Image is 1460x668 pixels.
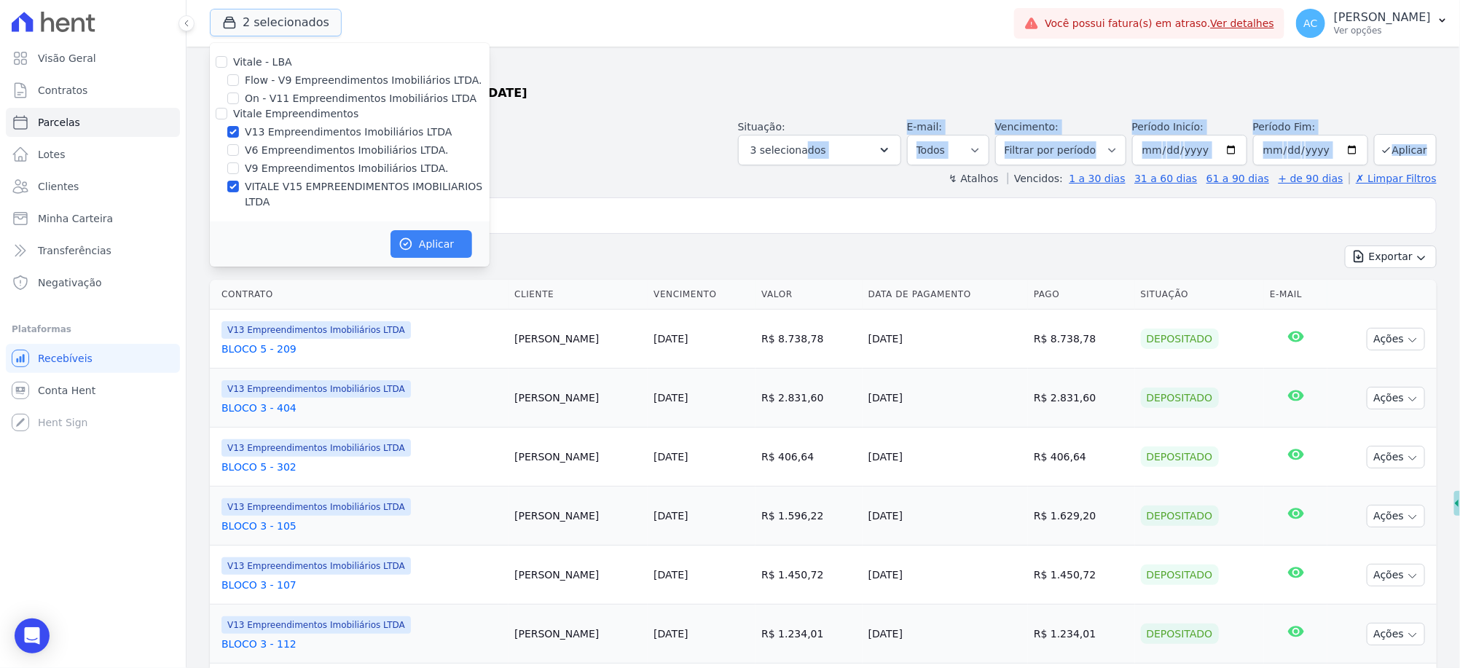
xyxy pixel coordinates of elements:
[1304,18,1318,28] span: AC
[390,230,472,258] button: Aplicar
[738,135,901,165] button: 3 selecionados
[1367,623,1425,645] button: Ações
[654,510,688,522] a: [DATE]
[949,173,998,184] label: ↯ Atalhos
[221,380,411,398] span: V13 Empreendimentos Imobiliários LTDA
[654,451,688,463] a: [DATE]
[210,9,342,36] button: 2 selecionados
[1334,10,1431,25] p: [PERSON_NAME]
[1028,369,1135,428] td: R$ 2.831,60
[38,383,95,398] span: Conta Hent
[6,140,180,169] a: Lotes
[1367,387,1425,409] button: Ações
[755,310,863,369] td: R$ 8.738,78
[1141,388,1219,408] div: Depositado
[245,161,449,176] label: V9 Empreendimentos Imobiliários LTDA.
[6,172,180,201] a: Clientes
[221,578,503,592] a: BLOCO 3 - 107
[509,487,648,546] td: [PERSON_NAME]
[1253,119,1368,135] label: Período Fim:
[509,428,648,487] td: [PERSON_NAME]
[221,460,503,474] a: BLOCO 5 - 302
[6,344,180,373] a: Recebíveis
[1367,328,1425,350] button: Ações
[1141,329,1219,349] div: Depositado
[245,91,476,106] label: On - V11 Empreendimentos Imobiliários LTDA
[1028,605,1135,664] td: R$ 1.234,01
[1134,173,1197,184] a: 31 a 60 dias
[1028,487,1135,546] td: R$ 1.629,20
[1028,310,1135,369] td: R$ 8.738,78
[6,204,180,233] a: Minha Carteira
[221,557,411,575] span: V13 Empreendimentos Imobiliários LTDA
[863,428,1028,487] td: [DATE]
[221,401,503,415] a: BLOCO 3 - 404
[6,236,180,265] a: Transferências
[210,280,509,310] th: Contrato
[221,321,411,339] span: V13 Empreendimentos Imobiliários LTDA
[1141,447,1219,467] div: Depositado
[6,108,180,137] a: Parcelas
[755,280,863,310] th: Valor
[210,58,1437,85] h2: Parcelas
[755,546,863,605] td: R$ 1.450,72
[1367,564,1425,586] button: Ações
[6,44,180,73] a: Visão Geral
[1028,546,1135,605] td: R$ 1.450,72
[237,201,1430,230] input: Buscar por nome do lote ou do cliente
[6,76,180,105] a: Contratos
[863,605,1028,664] td: [DATE]
[863,280,1028,310] th: Data de Pagamento
[863,546,1028,605] td: [DATE]
[38,351,93,366] span: Recebíveis
[6,376,180,405] a: Conta Hent
[755,369,863,428] td: R$ 2.831,60
[38,83,87,98] span: Contratos
[221,616,411,634] span: V13 Empreendimentos Imobiliários LTDA
[1028,280,1135,310] th: Pago
[654,628,688,640] a: [DATE]
[221,342,503,356] a: BLOCO 5 - 209
[509,310,648,369] td: [PERSON_NAME]
[509,369,648,428] td: [PERSON_NAME]
[1132,121,1204,133] label: Período Inicío:
[221,637,503,651] a: BLOCO 3 - 112
[654,392,688,404] a: [DATE]
[38,179,79,194] span: Clientes
[233,56,292,68] label: Vitale - LBA
[245,73,482,88] label: Flow - V9 Empreendimentos Imobiliários LTDA.
[1141,624,1219,644] div: Depositado
[245,179,490,210] label: VITALE V15 EMPREENDIMENTOS IMOBILIARIOS LTDA
[12,321,174,338] div: Plataformas
[648,280,755,310] th: Vencimento
[750,141,826,159] span: 3 selecionados
[221,519,503,533] a: BLOCO 3 - 105
[38,211,113,226] span: Minha Carteira
[509,280,648,310] th: Cliente
[221,498,411,516] span: V13 Empreendimentos Imobiliários LTDA
[483,86,527,100] strong: [DATE]
[863,369,1028,428] td: [DATE]
[654,333,688,345] a: [DATE]
[1279,173,1343,184] a: + de 90 dias
[995,121,1059,133] label: Vencimento:
[1264,280,1327,310] th: E-mail
[1070,173,1126,184] a: 1 a 30 dias
[1334,25,1431,36] p: Ver opções
[233,108,358,119] label: Vitale Empreendimentos
[1141,506,1219,526] div: Depositado
[1345,245,1437,268] button: Exportar
[38,115,80,130] span: Parcelas
[38,51,96,66] span: Visão Geral
[509,546,648,605] td: [PERSON_NAME]
[38,243,111,258] span: Transferências
[654,569,688,581] a: [DATE]
[1374,134,1437,165] button: Aplicar
[6,268,180,297] a: Negativação
[1367,505,1425,527] button: Ações
[755,487,863,546] td: R$ 1.596,22
[1206,173,1269,184] a: 61 a 90 dias
[863,487,1028,546] td: [DATE]
[907,121,943,133] label: E-mail:
[1349,173,1437,184] a: ✗ Limpar Filtros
